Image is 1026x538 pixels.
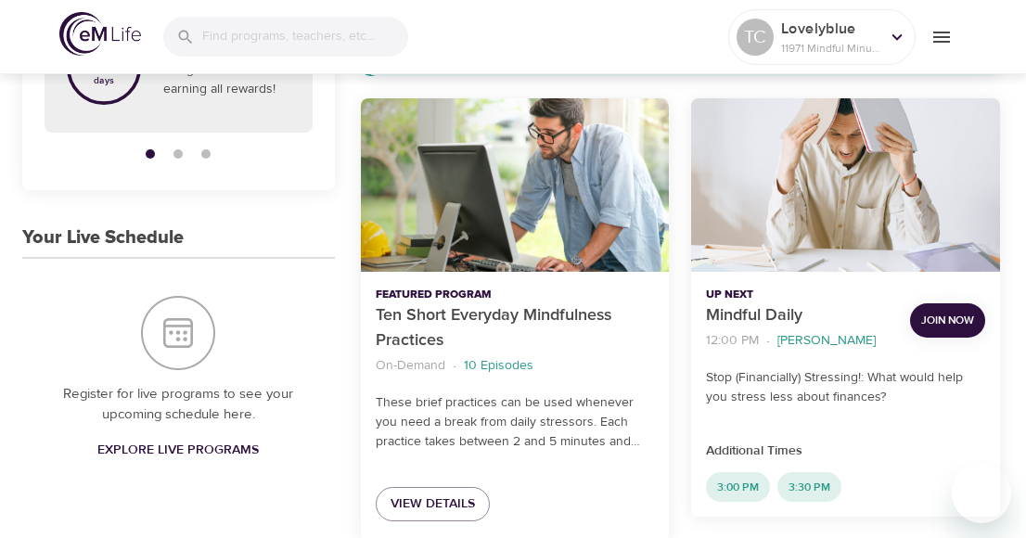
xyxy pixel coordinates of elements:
p: Ten Short Everyday Mindfulness Practices [376,303,655,353]
span: 3:30 PM [777,480,841,495]
div: 3:30 PM [777,472,841,502]
button: Ten Short Everyday Mindfulness Practices [361,98,670,272]
p: These brief practices can be used whenever you need a break from daily stressors. Each practice t... [376,393,655,452]
p: 11971 Mindful Minutes [781,40,879,57]
p: Stop (Financially) Stressing!: What would help you stress less about finances? [706,368,985,407]
a: Explore Live Programs [90,433,266,468]
p: On-Demand [376,356,445,376]
li: · [766,328,770,353]
h3: Your Live Schedule [22,227,184,249]
img: Your Live Schedule [141,296,215,370]
nav: breadcrumb [376,353,655,378]
p: Up Next [706,287,895,303]
span: View Details [391,493,475,516]
p: Featured Program [376,287,655,303]
input: Find programs, teachers, etc... [202,17,408,57]
p: 10 Episodes [464,356,533,376]
p: Mindful Daily [706,303,895,328]
span: 3:00 PM [706,480,770,495]
span: Join Now [921,311,974,330]
img: logo [59,12,141,56]
p: Congratulations on earning all rewards! [163,60,290,99]
p: [PERSON_NAME] [777,331,876,351]
div: TC [737,19,774,56]
p: 30 [89,51,120,77]
div: 3:00 PM [706,472,770,502]
iframe: Button to launch messaging window [952,464,1011,523]
p: 12:00 PM [706,331,759,351]
p: Lovelyblue [781,18,879,40]
p: Additional Times [706,442,985,461]
li: · [453,353,456,378]
button: menu [916,11,967,62]
p: days [89,77,120,84]
button: Join Now [910,303,985,338]
nav: breadcrumb [706,328,895,353]
a: View Details [376,487,490,521]
p: Register for live programs to see your upcoming schedule here. [59,384,298,426]
span: Explore Live Programs [97,439,259,462]
button: Mindful Daily [691,98,1000,272]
